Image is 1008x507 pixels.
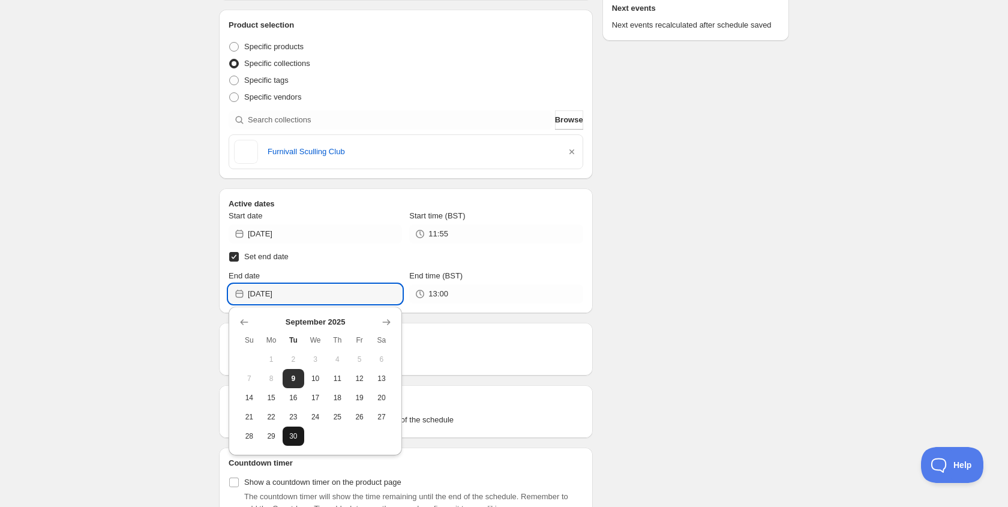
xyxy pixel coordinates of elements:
[349,388,371,407] button: Friday September 19 2025
[378,314,395,331] button: Show next month, October 2025
[265,431,278,441] span: 29
[331,355,344,364] span: 4
[304,369,326,388] button: Wednesday September 10 2025
[229,395,583,407] h2: Tags
[353,355,366,364] span: 5
[243,393,256,403] span: 14
[326,350,349,369] button: Thursday September 4 2025
[265,335,278,345] span: Mo
[376,355,388,364] span: 6
[229,198,583,210] h2: Active dates
[326,407,349,427] button: Thursday September 25 2025
[371,407,393,427] button: Saturday September 27 2025
[331,374,344,383] span: 11
[326,331,349,350] th: Thursday
[229,271,260,280] span: End date
[283,388,305,407] button: Tuesday September 16 2025
[331,393,344,403] span: 18
[309,412,322,422] span: 24
[304,350,326,369] button: Wednesday September 3 2025
[409,271,463,280] span: End time (BST)
[260,388,283,407] button: Monday September 15 2025
[349,350,371,369] button: Friday September 5 2025
[243,431,256,441] span: 28
[260,331,283,350] th: Monday
[331,412,344,422] span: 25
[236,314,253,331] button: Show previous month, August 2025
[248,110,553,130] input: Search collections
[287,355,300,364] span: 2
[409,211,465,220] span: Start time (BST)
[376,374,388,383] span: 13
[371,331,393,350] th: Saturday
[371,388,393,407] button: Saturday September 20 2025
[283,407,305,427] button: Tuesday September 23 2025
[244,478,401,487] span: Show a countdown timer on the product page
[238,407,260,427] button: Sunday September 21 2025
[244,252,289,261] span: Set end date
[612,19,779,31] p: Next events recalculated after schedule saved
[283,331,305,350] th: Tuesday
[287,412,300,422] span: 23
[243,335,256,345] span: Su
[229,19,583,31] h2: Product selection
[229,332,583,344] h2: Repeating
[349,369,371,388] button: Friday September 12 2025
[243,412,256,422] span: 21
[555,114,583,126] span: Browse
[229,457,583,469] h2: Countdown timer
[260,369,283,388] button: Monday September 8 2025
[376,335,388,345] span: Sa
[265,355,278,364] span: 1
[238,369,260,388] button: Sunday September 7 2025
[238,388,260,407] button: Sunday September 14 2025
[309,335,322,345] span: We
[287,431,300,441] span: 30
[376,393,388,403] span: 20
[244,92,301,101] span: Specific vendors
[349,331,371,350] th: Friday
[283,350,305,369] button: Tuesday September 2 2025
[371,369,393,388] button: Saturday September 13 2025
[244,42,304,51] span: Specific products
[238,427,260,446] button: Sunday September 28 2025
[331,335,344,345] span: Th
[304,407,326,427] button: Wednesday September 24 2025
[326,388,349,407] button: Thursday September 18 2025
[309,355,322,364] span: 3
[283,427,305,446] button: Tuesday September 30 2025
[244,76,289,85] span: Specific tags
[287,335,300,345] span: Tu
[353,393,366,403] span: 19
[283,369,305,388] button: Today Tuesday September 9 2025
[244,59,310,68] span: Specific collections
[353,374,366,383] span: 12
[921,447,984,483] iframe: Toggle Customer Support
[304,331,326,350] th: Wednesday
[612,2,779,14] h2: Next events
[265,393,278,403] span: 15
[309,374,322,383] span: 10
[304,388,326,407] button: Wednesday September 17 2025
[353,335,366,345] span: Fr
[265,374,278,383] span: 8
[287,393,300,403] span: 16
[265,412,278,422] span: 22
[376,412,388,422] span: 27
[260,350,283,369] button: Monday September 1 2025
[371,350,393,369] button: Saturday September 6 2025
[243,374,256,383] span: 7
[309,393,322,403] span: 17
[238,331,260,350] th: Sunday
[555,110,583,130] button: Browse
[326,369,349,388] button: Thursday September 11 2025
[268,146,556,158] a: Furnivall Sculling Club
[260,427,283,446] button: Monday September 29 2025
[287,374,300,383] span: 9
[260,407,283,427] button: Monday September 22 2025
[349,407,371,427] button: Friday September 26 2025
[353,412,366,422] span: 26
[229,211,262,220] span: Start date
